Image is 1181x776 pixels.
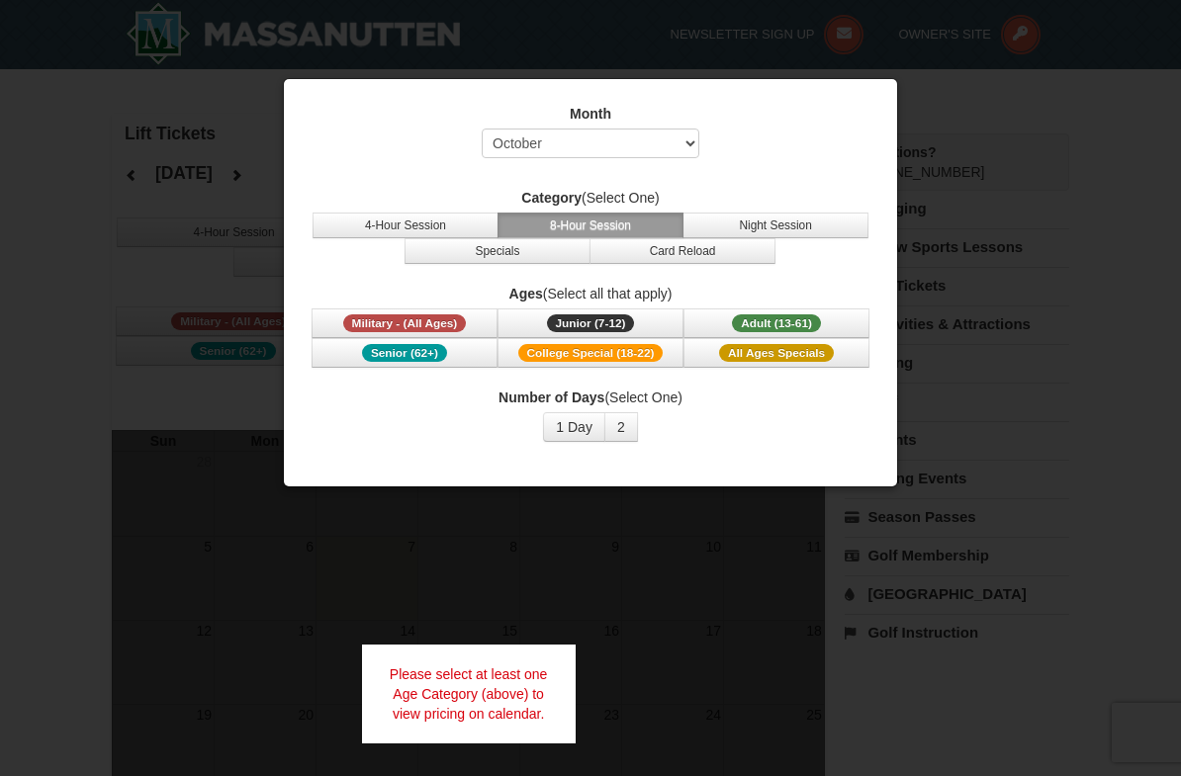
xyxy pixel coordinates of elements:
[309,388,872,407] label: (Select One)
[719,344,834,362] span: All Ages Specials
[312,308,498,338] button: Military - (All Ages)
[682,213,868,238] button: Night Session
[590,238,775,264] button: Card Reload
[518,344,664,362] span: College Special (18-22)
[312,338,498,368] button: Senior (62+)
[521,190,582,206] strong: Category
[309,284,872,303] label: (Select all that apply)
[509,286,543,302] strong: Ages
[309,188,872,208] label: (Select One)
[499,389,604,405] strong: Number of Days
[732,314,821,332] span: Adult (13-61)
[547,314,635,332] span: Junior (7-12)
[498,338,683,368] button: College Special (18-22)
[683,308,869,338] button: Adult (13-61)
[543,412,605,442] button: 1 Day
[343,314,467,332] span: Military - (All Ages)
[498,308,683,338] button: Junior (7-12)
[570,106,611,122] strong: Month
[313,213,499,238] button: 4-Hour Session
[362,344,447,362] span: Senior (62+)
[683,338,869,368] button: All Ages Specials
[498,213,683,238] button: 8-Hour Session
[405,238,590,264] button: Specials
[362,645,576,743] div: Please select at least one Age Category (above) to view pricing on calendar.
[604,412,638,442] button: 2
